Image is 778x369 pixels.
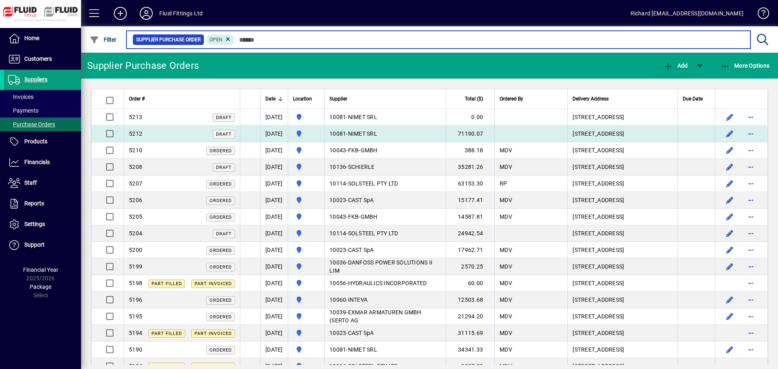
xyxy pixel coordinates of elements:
[4,28,81,49] a: Home
[446,275,494,292] td: 60.00
[567,109,678,126] td: [STREET_ADDRESS]
[216,165,232,170] span: Draft
[136,36,201,44] span: Supplier Purchase Order
[329,213,346,220] span: 10043
[24,221,45,227] span: Settings
[324,126,446,142] td: -
[329,309,421,324] span: EXMAR ARMATUREN GMBH (SERTO AG
[744,293,757,306] button: More options
[720,62,770,69] span: More Options
[4,214,81,235] a: Settings
[129,213,142,220] span: 5205
[446,175,494,192] td: 63153.30
[324,159,446,175] td: -
[293,129,319,139] span: AUCKLAND
[567,175,678,192] td: [STREET_ADDRESS]
[260,209,288,225] td: [DATE]
[723,260,736,273] button: Edit
[216,231,232,237] span: Draft
[324,209,446,225] td: -
[90,36,117,43] span: Filter
[293,212,319,222] span: AUCKLAND
[293,195,319,205] span: AUCKLAND
[293,295,319,305] span: AUCKLAND
[24,159,50,165] span: Financials
[567,275,678,292] td: [STREET_ADDRESS]
[260,159,288,175] td: [DATE]
[260,258,288,275] td: [DATE]
[723,310,736,323] button: Edit
[129,180,142,187] span: 5207
[324,175,446,192] td: -
[348,230,398,237] span: SOLSTEEL PTY LTD
[348,213,378,220] span: FKB-GMBH
[500,147,512,154] span: MDV
[324,341,446,358] td: -
[744,210,757,223] button: More options
[567,142,678,159] td: [STREET_ADDRESS]
[723,210,736,223] button: Edit
[744,260,757,273] button: More options
[744,160,757,173] button: More options
[324,109,446,126] td: -
[4,235,81,255] a: Support
[744,127,757,140] button: More options
[24,179,37,186] span: Staff
[24,55,52,62] span: Customers
[194,281,232,286] span: Part Invoiced
[8,121,55,128] span: Purchase Orders
[24,241,45,248] span: Support
[152,331,182,336] span: Part Filled
[260,142,288,159] td: [DATE]
[129,296,142,303] span: 5196
[329,309,346,316] span: 10039
[329,296,346,303] span: 10060
[329,259,346,266] span: 10036
[567,308,678,325] td: [STREET_ADDRESS]
[567,341,678,358] td: [STREET_ADDRESS]
[260,126,288,142] td: [DATE]
[744,194,757,207] button: More options
[206,34,235,45] mat-chip: Completion Status: Open
[216,132,232,137] span: Draft
[129,330,142,336] span: 5194
[500,247,512,253] span: MDV
[324,292,446,308] td: -
[324,142,446,159] td: -
[723,111,736,124] button: Edit
[329,259,432,274] span: DANFOSS POWER SOLUTIONS II LIM
[23,267,58,273] span: Financial Year
[324,242,446,258] td: -
[446,308,494,325] td: 21294.20
[209,37,222,43] span: Open
[567,258,678,275] td: [STREET_ADDRESS]
[4,49,81,69] a: Customers
[348,346,377,353] span: NIMET SRL
[265,94,283,103] div: Date
[500,263,512,270] span: MDV
[24,76,47,83] span: Suppliers
[348,114,377,120] span: NIMET SRL
[209,264,232,270] span: Ordered
[209,248,232,253] span: Ordered
[265,94,276,103] span: Date
[723,227,736,240] button: Edit
[8,107,38,114] span: Payments
[446,192,494,209] td: 15177.41
[293,94,312,103] span: Location
[465,94,483,103] span: Total ($)
[329,94,347,103] span: Supplier
[324,225,446,242] td: -
[24,35,39,41] span: Home
[348,280,427,286] span: HYDRAULICS INCORPORATED
[329,197,346,203] span: 10023
[260,175,288,192] td: [DATE]
[329,114,346,120] span: 10081
[129,230,142,237] span: 5204
[744,343,757,356] button: More options
[293,179,319,188] span: AUCKLAND
[446,242,494,258] td: 17962.71
[744,177,757,190] button: More options
[129,280,142,286] span: 5198
[209,314,232,320] span: Ordered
